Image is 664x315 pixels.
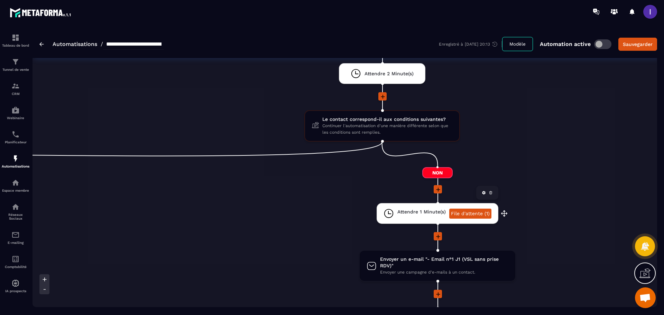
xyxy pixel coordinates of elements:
[502,37,533,51] button: Modèle
[2,198,29,226] a: social-networksocial-networkRéseaux Sociaux
[540,41,591,47] p: Automation active
[365,70,414,77] span: Attendre 2 Minute(s)
[2,68,29,71] p: Tunnel de vente
[2,52,29,77] a: formationformationTunnel de vente
[2,226,29,250] a: emailemailE-mailing
[11,106,20,114] img: automations
[11,130,20,139] img: scheduler
[618,38,657,51] button: Sauvegarder
[101,41,103,47] span: /
[397,209,446,215] span: Attendre 1 Minute(s)
[10,6,72,19] img: logo
[2,250,29,274] a: accountantaccountantComptabilité
[322,116,452,123] span: Le contact correspond-il aux conditions suivantes?
[39,42,44,46] img: arrow
[380,256,508,269] span: Envoyer un e-mail "- Email n°1 J1 (VSL sans prise RDV)"
[2,116,29,120] p: Webinaire
[635,287,656,308] a: Ouvrir le chat
[2,92,29,96] p: CRM
[2,289,29,293] p: IA prospects
[11,58,20,66] img: formation
[11,231,20,239] img: email
[449,209,491,219] a: File d'attente (1)
[2,213,29,220] p: Réseaux Sociaux
[465,42,490,47] p: [DATE] 20:13
[439,41,502,47] div: Enregistré à
[2,77,29,101] a: formationformationCRM
[2,189,29,192] p: Espace membre
[11,179,20,187] img: automations
[2,101,29,125] a: automationsautomationsWebinaire
[53,41,97,47] a: Automatisations
[2,241,29,245] p: E-mailing
[380,269,508,276] span: Envoyer une campagne d'e-mails à un contact.
[2,173,29,198] a: automationsautomationsEspace membre
[11,279,20,287] img: automations
[2,44,29,47] p: Tableau de bord
[11,82,20,90] img: formation
[2,265,29,269] p: Comptabilité
[322,123,452,136] span: Continuer l'automatisation d'une manière différente selon que les conditions sont remplies.
[2,125,29,149] a: schedulerschedulerPlanificateur
[623,41,653,48] div: Sauvegarder
[11,154,20,163] img: automations
[2,28,29,52] a: formationformationTableau de bord
[11,34,20,42] img: formation
[2,140,29,144] p: Planificateur
[11,255,20,263] img: accountant
[2,149,29,173] a: automationsautomationsAutomatisations
[422,167,453,178] span: Non
[11,203,20,211] img: social-network
[2,164,29,168] p: Automatisations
